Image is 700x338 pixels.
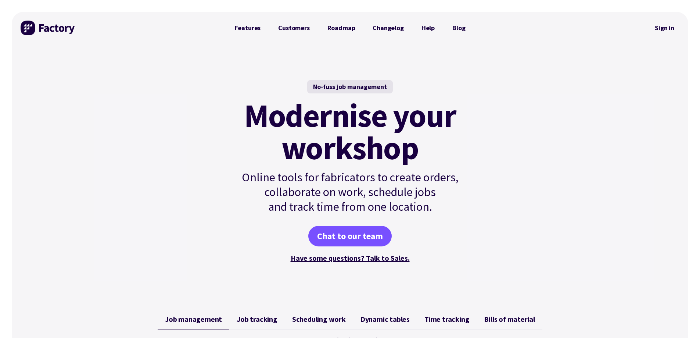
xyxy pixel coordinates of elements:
span: Time tracking [424,315,469,324]
a: Blog [444,21,474,35]
span: Job tracking [237,315,277,324]
a: Chat to our team [308,226,392,246]
a: Changelog [364,21,412,35]
a: Help [413,21,444,35]
a: Features [226,21,270,35]
p: Online tools for fabricators to create orders, collaborate on work, schedule jobs and track time ... [226,170,474,214]
a: Customers [269,21,318,35]
span: Job management [165,315,222,324]
mark: Modernise your workshop [244,99,456,164]
iframe: Chat Widget [663,303,700,338]
img: Factory [21,21,76,35]
nav: Primary Navigation [226,21,474,35]
a: Roadmap [319,21,364,35]
div: No-fuss job management [307,80,393,93]
span: Bills of material [484,315,535,324]
span: Dynamic tables [360,315,410,324]
a: Sign in [650,19,679,36]
nav: Secondary Navigation [650,19,679,36]
a: Have some questions? Talk to Sales. [291,253,410,263]
span: Scheduling work [292,315,346,324]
